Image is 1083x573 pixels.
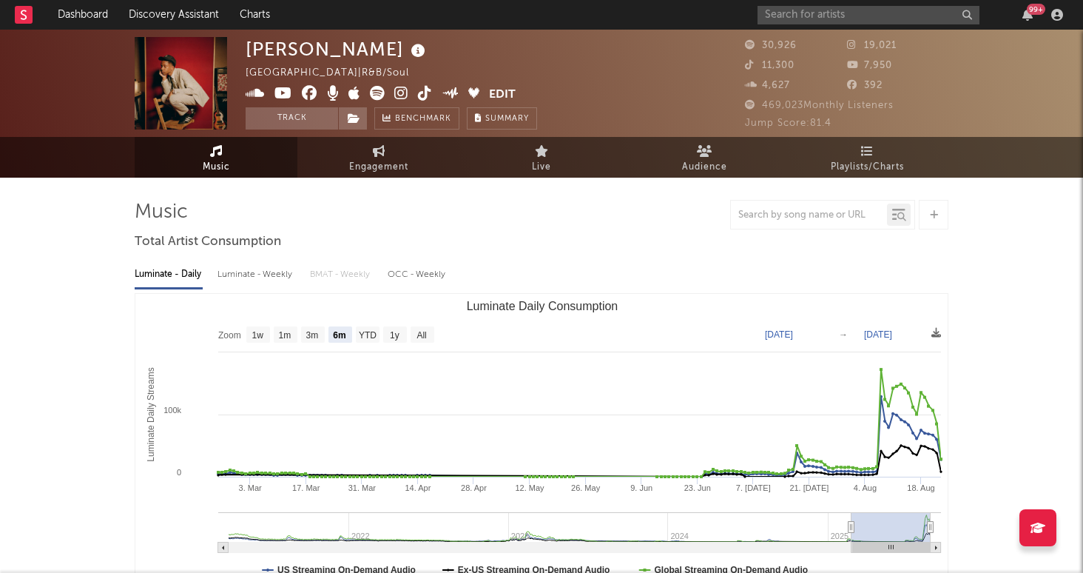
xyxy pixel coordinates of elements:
[218,330,241,341] text: Zoom
[623,137,786,178] a: Audience
[847,81,883,90] span: 392
[571,483,601,492] text: 26. May
[745,118,831,128] span: Jump Score: 81.4
[1022,9,1033,21] button: 99+
[217,262,295,287] div: Luminate - Weekly
[252,330,264,341] text: 1w
[745,101,894,110] span: 469,023 Monthly Listeners
[349,158,408,176] span: Engagement
[333,330,345,341] text: 6m
[146,367,156,461] text: Luminate Daily Streams
[374,107,459,130] a: Benchmark
[279,330,291,341] text: 1m
[831,158,904,176] span: Playlists/Charts
[246,64,426,82] div: [GEOGRAPHIC_DATA] | R&B/Soul
[467,107,537,130] button: Summary
[306,330,319,341] text: 3m
[745,81,790,90] span: 4,627
[515,483,544,492] text: 12. May
[395,110,451,128] span: Benchmark
[246,37,429,61] div: [PERSON_NAME]
[745,61,794,70] span: 11,300
[789,483,829,492] text: 21. [DATE]
[135,262,203,287] div: Luminate - Daily
[847,61,892,70] span: 7,950
[460,137,623,178] a: Live
[864,329,892,340] text: [DATE]
[682,158,727,176] span: Audience
[416,330,426,341] text: All
[348,483,377,492] text: 31. Mar
[297,137,460,178] a: Engagement
[390,330,399,341] text: 1y
[135,137,297,178] a: Music
[405,483,431,492] text: 14. Apr
[630,483,652,492] text: 9. Jun
[854,483,877,492] text: 4. Aug
[847,41,897,50] span: 19,021
[239,483,263,492] text: 3. Mar
[246,107,338,130] button: Track
[786,137,948,178] a: Playlists/Charts
[292,483,320,492] text: 17. Mar
[489,86,516,104] button: Edit
[203,158,230,176] span: Music
[163,406,181,415] text: 100k
[467,300,618,312] text: Luminate Daily Consumption
[359,330,377,341] text: YTD
[758,6,979,24] input: Search for artists
[135,233,281,251] span: Total Artist Consumption
[736,483,771,492] text: 7. [DATE]
[461,483,487,492] text: 28. Apr
[388,262,447,287] div: OCC - Weekly
[684,483,711,492] text: 23. Jun
[1027,4,1045,15] div: 99 +
[839,329,848,340] text: →
[485,115,529,123] span: Summary
[765,329,793,340] text: [DATE]
[907,483,934,492] text: 18. Aug
[731,210,887,221] input: Search by song name or URL
[177,468,181,477] text: 0
[532,158,551,176] span: Live
[745,41,797,50] span: 30,926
